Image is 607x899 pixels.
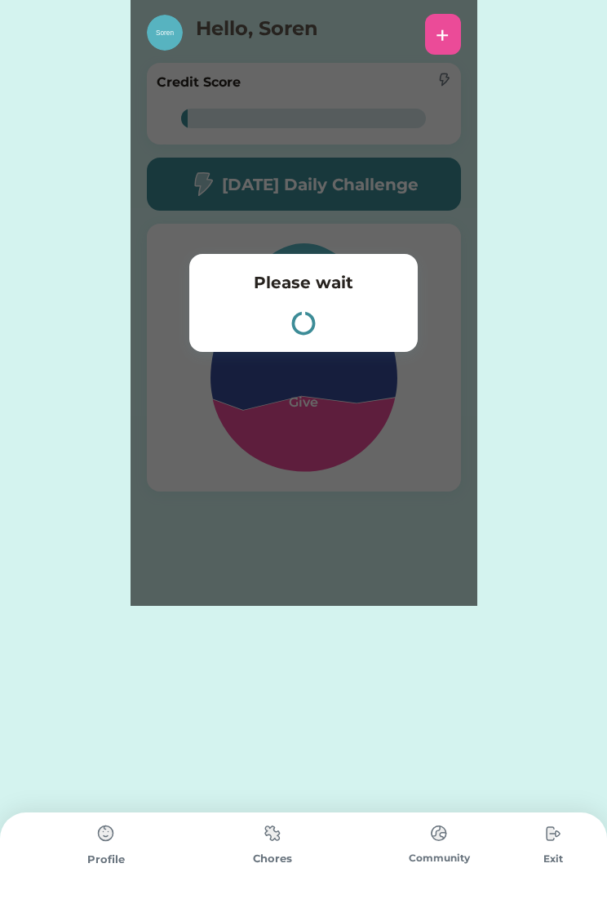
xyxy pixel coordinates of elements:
[196,14,359,51] h4: Hello, Soren
[189,851,356,867] div: Chores
[356,851,522,866] div: Community
[537,817,569,850] img: type%3Dchores%2C%20state%3Ddefault.svg
[423,817,455,849] img: type%3Dchores%2C%20state%3Ddefault.svg
[436,22,450,47] div: +
[522,852,584,866] div: Exit
[90,817,122,850] img: type%3Dchores%2C%20state%3Ddefault.svg
[256,817,289,849] img: type%3Dchores%2C%20state%3Ddefault.svg
[23,852,189,868] div: Profile
[254,270,353,295] h5: Please wait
